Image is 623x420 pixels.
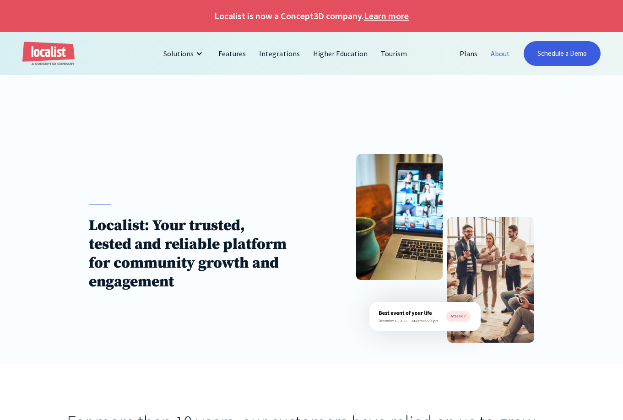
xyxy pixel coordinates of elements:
h1: Localist: Your trusted, tested and reliable platform for community growth and engagement [89,216,289,291]
a: Higher Education [307,43,374,65]
a: Tourism [374,43,414,65]
img: About Localist [447,217,534,343]
div: Solutions [157,43,212,65]
a: Features [212,43,253,65]
a: Integrations [253,43,306,65]
a: home [22,42,75,66]
img: About Localist [369,302,481,331]
a: Plans [453,43,484,65]
a: Schedule a Demo [524,41,601,66]
img: About Localist [356,154,443,280]
div: Solutions [163,48,194,59]
a: About [484,43,517,65]
a: Learn more [364,9,409,23]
